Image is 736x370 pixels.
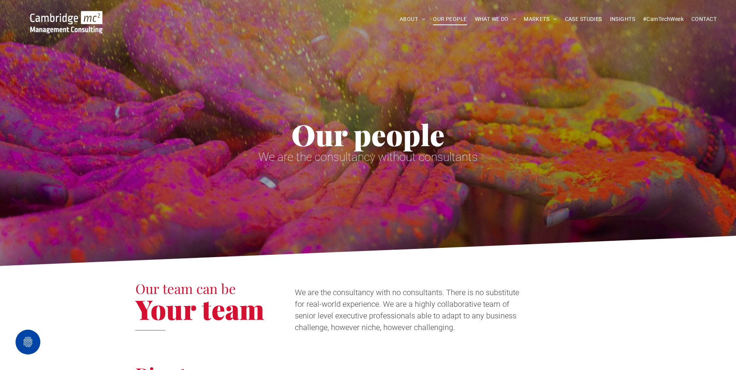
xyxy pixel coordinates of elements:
[30,11,102,33] img: Cambridge MC Logo
[471,13,520,25] a: WHAT WE DO
[30,12,102,20] a: Your Business Transformed | Cambridge Management Consulting
[520,13,561,25] a: MARKETS
[396,13,429,25] a: ABOUT
[639,13,688,25] a: #CamTechWeek
[688,13,720,25] a: CONTACT
[561,13,606,25] a: CASE STUDIES
[291,115,445,154] span: Our people
[429,13,471,25] a: OUR PEOPLE
[258,150,478,164] span: We are the consultancy without consultants
[295,288,519,332] span: We are the consultancy with no consultants. There is no substitute for real-world experience. We ...
[135,279,236,297] span: Our team can be
[135,290,264,327] span: Your team
[606,13,639,25] a: INSIGHTS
